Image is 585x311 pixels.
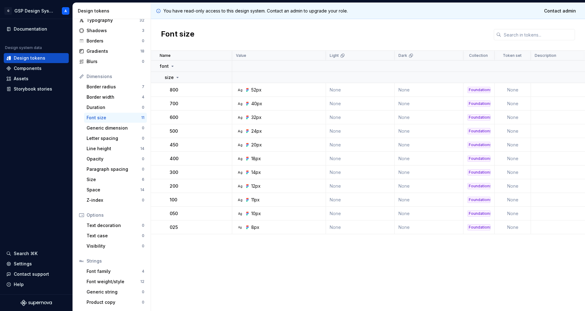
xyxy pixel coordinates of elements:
[84,123,147,133] a: Generic dimension0
[467,101,490,107] div: Foundations
[330,53,339,58] p: Light
[395,179,463,193] td: None
[84,154,147,164] a: Opacity0
[87,94,142,100] div: Border width
[84,231,147,241] a: Text case0
[87,258,144,264] div: Strings
[395,124,463,138] td: None
[398,53,407,58] p: Dark
[495,138,531,152] td: None
[139,18,144,23] div: 32
[395,138,463,152] td: None
[160,53,171,58] p: Name
[14,26,47,32] div: Documentation
[326,83,395,97] td: None
[544,8,576,14] span: Contact admin
[87,27,142,34] div: Shadows
[21,300,52,306] svg: Supernova Logo
[535,53,556,58] p: Description
[469,53,488,58] p: Collection
[142,105,144,110] div: 0
[495,207,531,220] td: None
[84,220,147,230] a: Text decoration0
[170,169,178,175] p: 300
[87,48,140,54] div: Gradients
[140,49,144,54] div: 18
[4,269,69,279] button: Contact support
[467,142,490,148] div: Foundations
[237,129,242,134] div: Ag
[14,250,37,257] div: Search ⌘K
[170,114,178,121] p: 600
[142,156,144,161] div: 0
[84,82,147,92] a: Border radius7
[84,175,147,185] a: Size6
[495,111,531,124] td: None
[87,187,140,193] div: Space
[84,92,147,102] a: Border width4
[87,222,142,229] div: Text decoration
[84,297,147,307] a: Product copy0
[467,128,490,134] div: Foundations
[140,279,144,284] div: 12
[395,193,463,207] td: None
[495,124,531,138] td: None
[64,8,67,13] div: A
[467,197,490,203] div: Foundations
[142,95,144,100] div: 4
[237,142,242,147] div: Ag
[170,128,178,134] p: 500
[326,207,395,220] td: None
[540,5,580,17] a: Contact admin
[4,63,69,73] a: Components
[78,8,148,14] div: Design tokens
[495,165,531,179] td: None
[326,111,395,124] td: None
[160,63,169,69] p: font
[251,197,260,203] div: 11px
[87,104,142,111] div: Duration
[495,179,531,193] td: None
[84,144,147,154] a: Line height14
[14,281,24,288] div: Help
[163,8,348,14] p: You have read-only access to this design system. Contact an admin to upgrade your role.
[467,169,490,175] div: Foundations
[170,142,178,148] p: 450
[501,29,575,40] input: Search in tokens...
[142,59,144,64] div: 0
[326,138,395,152] td: None
[4,84,69,94] a: Storybook stories
[326,179,395,193] td: None
[84,287,147,297] a: Generic string0
[142,136,144,141] div: 0
[142,167,144,172] div: 0
[14,76,28,82] div: Assets
[251,87,262,93] div: 52px
[395,152,463,165] td: None
[84,133,147,143] a: Letter spacing0
[467,114,490,121] div: Foundations
[77,15,147,25] a: Typography32
[326,220,395,234] td: None
[503,53,522,58] p: Token set
[251,142,262,148] div: 20px
[170,210,178,217] p: 050
[395,207,463,220] td: None
[251,183,261,189] div: 12px
[251,128,262,134] div: 24px
[87,135,142,141] div: Letter spacing
[142,223,144,228] div: 0
[395,165,463,179] td: None
[14,271,49,277] div: Contact support
[87,176,142,183] div: Size
[87,299,142,305] div: Product copy
[87,243,142,249] div: Visibility
[467,224,490,230] div: Foundations
[14,65,42,72] div: Components
[495,83,531,97] td: None
[395,220,463,234] td: None
[237,211,242,216] div: Ag
[87,233,142,239] div: Text case
[251,210,261,217] div: 10px
[495,152,531,165] td: None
